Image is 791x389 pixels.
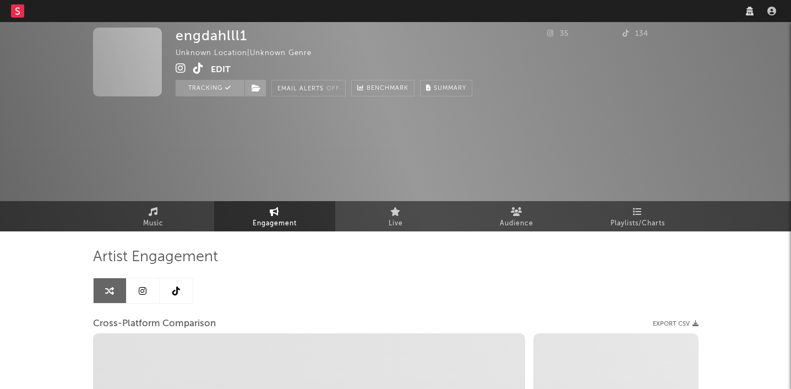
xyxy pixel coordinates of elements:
a: Music [93,201,214,231]
span: Summary [434,85,466,91]
span: 134 [623,30,648,37]
div: engdahlll1 [176,28,247,44]
a: Audience [456,201,577,231]
span: Live [389,217,403,230]
span: Music [143,217,163,230]
span: Benchmark [367,82,408,95]
a: Benchmark [351,80,414,96]
div: Unknown Location | Unknown Genre [176,47,324,60]
button: Export CSV [653,321,699,327]
button: Email AlertsOff [271,80,346,96]
span: 35 [547,30,569,37]
a: Live [335,201,456,231]
button: Tracking [176,80,244,96]
button: Edit [211,63,231,77]
a: Playlists/Charts [577,201,699,231]
em: Off [326,86,340,92]
span: Engagement [253,217,297,230]
a: Engagement [214,201,335,231]
span: Audience [500,217,533,230]
span: Artist Engagement [93,251,218,264]
span: Playlists/Charts [610,217,665,230]
button: Summary [420,80,472,96]
span: Cross-Platform Comparison [93,317,216,331]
